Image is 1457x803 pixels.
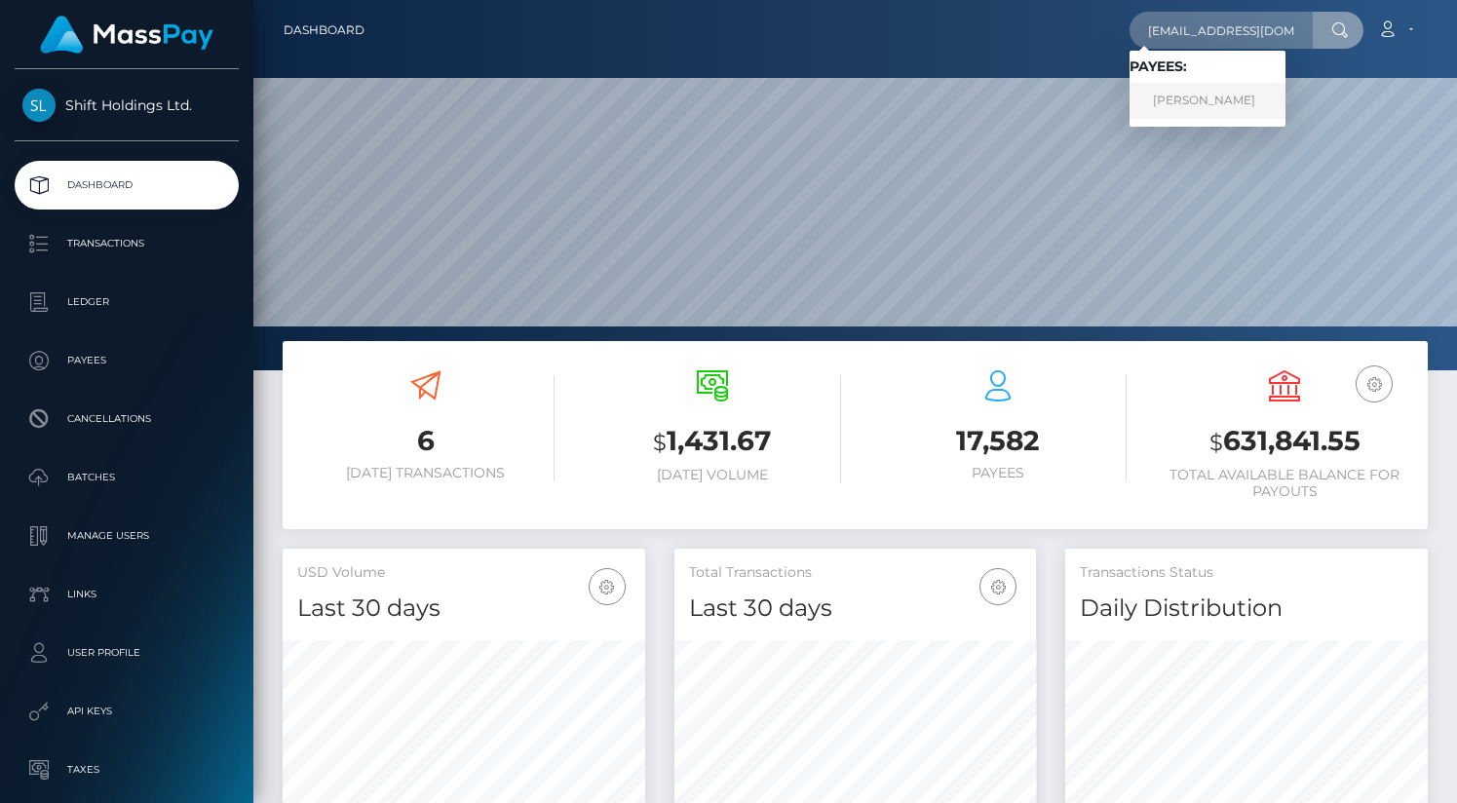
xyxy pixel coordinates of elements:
[22,638,231,668] p: User Profile
[284,10,364,51] a: Dashboard
[22,697,231,726] p: API Keys
[15,219,239,268] a: Transactions
[22,404,231,434] p: Cancellations
[1130,58,1285,75] h6: Payees:
[15,629,239,677] a: User Profile
[15,278,239,326] a: Ledger
[22,521,231,551] p: Manage Users
[1080,563,1413,583] h5: Transactions Status
[22,171,231,200] p: Dashboard
[15,336,239,385] a: Payees
[22,755,231,784] p: Taxes
[22,229,231,258] p: Transactions
[15,395,239,443] a: Cancellations
[22,287,231,317] p: Ledger
[297,592,631,626] h4: Last 30 days
[297,422,555,460] h3: 6
[22,346,231,375] p: Payees
[15,687,239,736] a: API Keys
[15,512,239,560] a: Manage Users
[297,563,631,583] h5: USD Volume
[653,429,667,456] small: $
[1130,12,1313,49] input: Search...
[15,453,239,502] a: Batches
[584,467,841,483] h6: [DATE] Volume
[22,463,231,492] p: Batches
[297,465,555,481] h6: [DATE] Transactions
[1209,429,1223,456] small: $
[15,96,239,114] span: Shift Holdings Ltd.
[689,563,1022,583] h5: Total Transactions
[22,89,56,122] img: Shift Holdings Ltd.
[15,161,239,210] a: Dashboard
[870,465,1128,481] h6: Payees
[15,570,239,619] a: Links
[1156,467,1413,500] h6: Total Available Balance for Payouts
[1080,592,1413,626] h4: Daily Distribution
[1156,422,1413,462] h3: 631,841.55
[15,746,239,794] a: Taxes
[22,580,231,609] p: Links
[584,422,841,462] h3: 1,431.67
[870,422,1128,460] h3: 17,582
[689,592,1022,626] h4: Last 30 days
[40,16,213,54] img: MassPay Logo
[1130,83,1285,119] a: [PERSON_NAME]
